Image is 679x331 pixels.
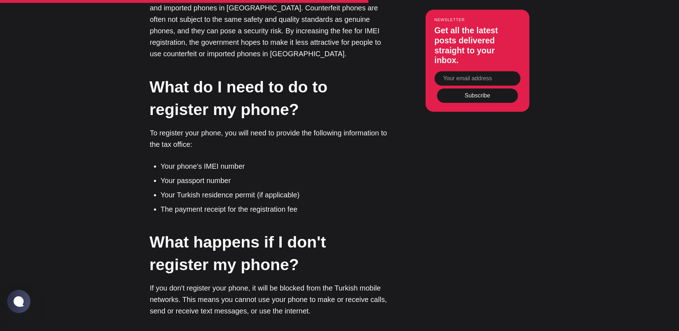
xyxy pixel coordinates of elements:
h2: What happens if I don't register my phone? [150,231,389,276]
button: Subscribe [437,88,518,103]
h3: Get all the latest posts delivered straight to your inbox. [435,26,520,66]
li: The payment receipt for the registration fee [161,204,390,215]
li: Your passport number [161,175,390,186]
input: Your email address [435,72,520,86]
h2: What do I need to do to register my phone? [150,76,389,121]
p: If you don't register your phone, it will be blocked from the Turkish mobile networks. This means... [150,282,390,317]
li: Your Turkish residence permit (if applicable) [161,190,390,200]
p: To register your phone, you will need to provide the following information to the tax office: [150,127,390,150]
li: Your phone's IMEI number [161,161,390,172]
small: Newsletter [435,18,520,22]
